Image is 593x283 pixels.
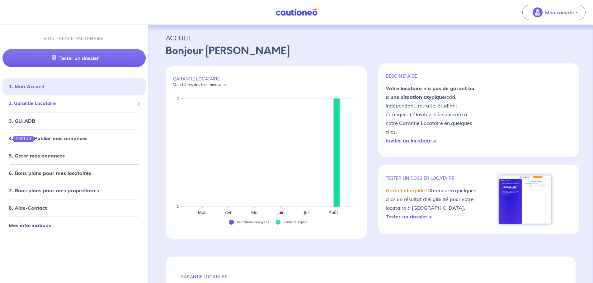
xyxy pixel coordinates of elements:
[9,153,65,159] a: 5. Gérer mes annonces
[386,186,479,221] p: Obtenez en quelques clics un résultat d'éligibilité pour votre locataire à [GEOGRAPHIC_DATA].
[2,184,146,197] div: 7. Bons plans pour mes propriétaires
[273,8,320,16] img: Cautioneo
[545,9,574,16] p: Mon compte
[166,43,576,58] p: Bonjour [PERSON_NAME]
[386,85,474,100] strong: Votre locataire n'a pas de garant ou a une situation atypique
[9,222,51,228] a: Mes informations
[9,135,87,141] a: 4.GRATUITPublier mes annonces
[386,84,479,145] p: (cdd, indépendant, retraité, étudiant étranger...) ? Invitez le à souscrire à notre Garantie Loca...
[522,5,586,20] button: illu_account_valid_menu.svgMon compte
[225,210,233,215] text: Avr.
[2,98,146,110] div: 2. Garantie Locataire
[9,170,91,176] a: 6. Bons plans pour mes locataires
[2,149,146,162] div: 5. Gérer mes annonces
[2,219,146,231] div: Mes informations
[177,96,179,101] text: 1
[303,210,310,215] text: Juil.
[9,83,44,89] a: 1. Mon Accueil
[9,118,35,124] a: 3. GLI ADB
[44,36,104,42] p: MON ESPACE PARTENAIRE
[9,205,47,211] a: 8. Aide-Contact
[198,210,207,215] text: Mar.
[386,73,479,79] p: BESOIN D'AIDE
[181,274,561,280] p: GARANTIE LOCATAIRE
[251,210,258,215] text: Mai
[2,115,146,127] div: 3. GLI ADB
[386,137,436,144] a: Inviter un locataire >
[9,100,135,107] span: 2. Garantie Locataire
[173,76,360,87] p: GARANTIE LOCATAIRE
[386,213,432,220] a: Tester un dossier >
[386,187,427,194] em: Gratuit et rapide !
[9,187,99,194] a: 7. Bons plans pour mes propriétaires
[173,82,228,87] em: Vos chiffres des 6 derniers mois
[2,167,146,179] div: 6. Bons plans pour mes locataires
[2,80,146,93] div: 1. Mon Accueil
[166,32,576,43] p: ACCUEIL
[2,132,146,144] div: 4.GRATUITPublier mes annonces
[277,210,285,215] text: Juin
[479,84,572,136] img: video-gli-new-none.jpg
[533,7,543,17] img: illu_account_valid_menu.svg
[328,210,338,215] text: Août
[496,172,555,227] img: simulateur.png
[177,204,179,209] text: 0
[2,49,146,67] a: Tester un dossier
[2,202,146,214] div: 8. Aide-Contact
[386,176,479,181] p: TESTER un dossier locataire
